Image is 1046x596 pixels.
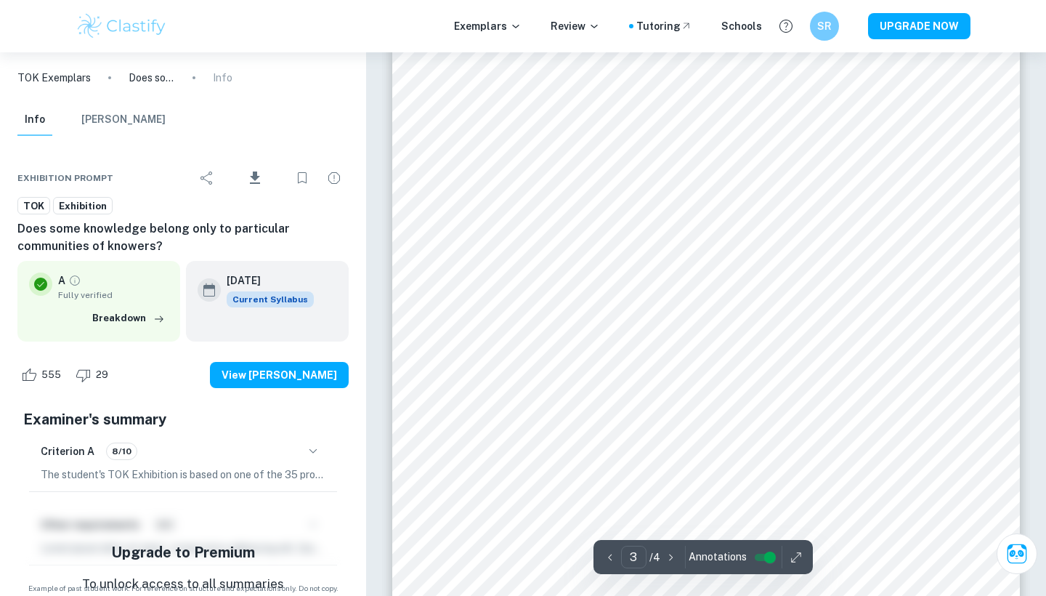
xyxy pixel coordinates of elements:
p: / 4 [649,549,660,565]
a: Schools [721,18,762,34]
h6: [DATE] [227,273,302,289]
span: Annotations [689,549,747,565]
h6: Does some knowledge belong only to particular communities of knowers? [17,220,349,255]
p: Does some knowledge belong only to particular communities of knowers? [129,70,175,86]
h5: Examiner's summary [23,408,343,430]
div: Report issue [320,164,349,193]
button: [PERSON_NAME] [81,104,166,136]
div: Bookmark [288,164,317,193]
button: SR [810,12,839,41]
span: 29 [88,368,116,382]
span: 555 [33,368,69,382]
button: Help and Feedback [774,14,798,39]
span: 8/10 [107,445,137,458]
div: Like [17,363,69,387]
div: Download [224,159,285,197]
button: Breakdown [89,307,169,329]
div: Share [192,164,222,193]
p: The student's TOK Exhibition is based on one of the 35 prompts provided by the IB, and it clearly... [41,467,325,483]
h6: SR [816,18,833,34]
a: Tutoring [636,18,692,34]
p: Review [551,18,600,34]
span: Example of past student work. For reference on structure and expectations only. Do not copy. [17,583,349,594]
p: Exemplars [454,18,522,34]
p: A [58,273,65,289]
p: Info [213,70,232,86]
span: TOK [18,199,49,214]
button: View [PERSON_NAME] [210,362,349,388]
span: Exhibition Prompt [17,172,113,185]
span: Current Syllabus [227,291,314,307]
button: UPGRADE NOW [868,13,970,39]
div: This exemplar is based on the current syllabus. Feel free to refer to it for inspiration/ideas wh... [227,291,314,307]
span: Exhibition [54,199,112,214]
span: Fully verified [58,289,169,302]
a: Exhibition [53,197,113,215]
img: Clastify logo [76,12,168,41]
a: TOK [17,197,50,215]
button: Ask Clai [997,533,1037,574]
button: Info [17,104,52,136]
h5: Upgrade to Premium [111,541,255,563]
p: To unlock access to all summaries [82,575,284,594]
h6: Criterion A [41,443,94,459]
a: Grade fully verified [68,274,81,287]
a: TOK Exemplars [17,70,91,86]
div: Dislike [72,363,116,387]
